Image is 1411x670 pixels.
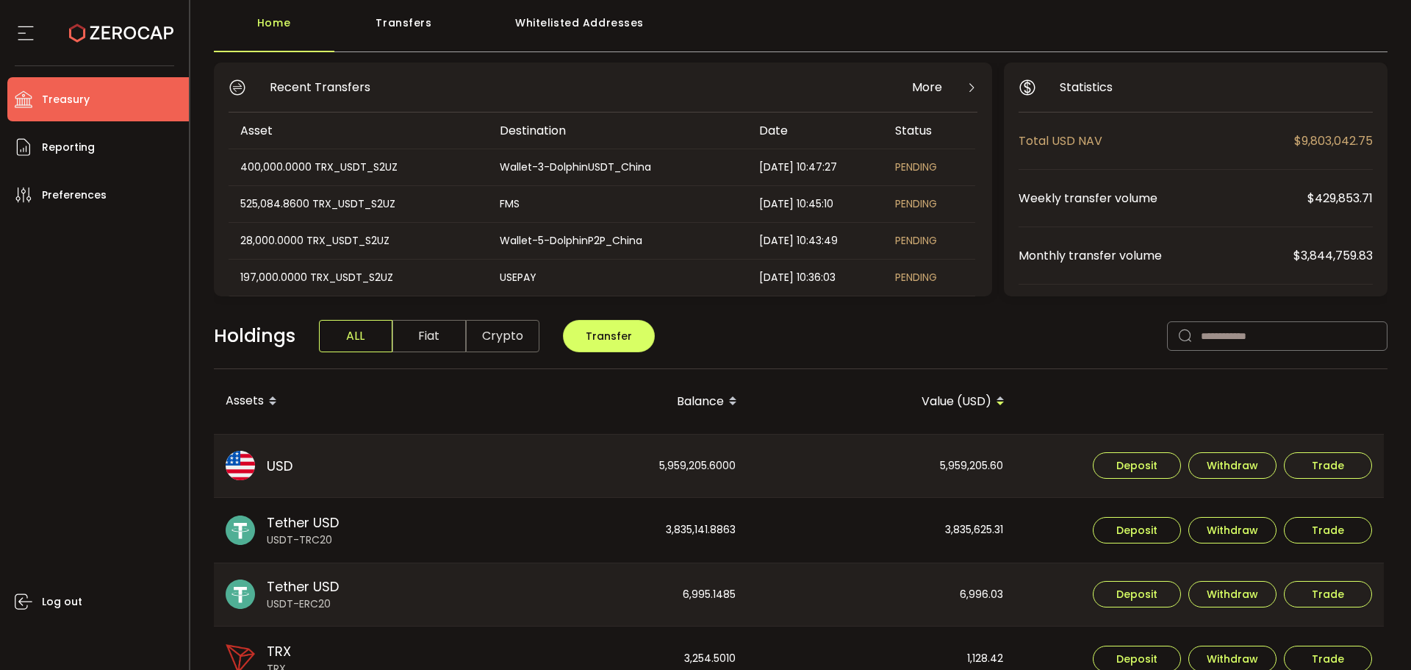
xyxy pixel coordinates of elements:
div: Status [883,122,975,139]
span: USD [267,456,292,476]
iframe: Chat Widget [1338,599,1411,670]
div: 3,835,625.31 [749,498,1015,563]
button: Withdraw [1188,581,1277,607]
div: [DATE] 10:47:27 [747,159,883,176]
span: USDT-ERC20 [267,596,339,612]
img: usd_portfolio.svg [226,451,255,480]
div: 5,959,205.6000 [481,435,747,498]
span: PENDING [895,160,937,174]
span: Fiat [392,320,466,352]
span: ALL [319,320,392,352]
button: Trade [1284,452,1372,479]
span: Monthly transfer volume [1019,246,1293,265]
div: 28,000.0000 TRX_USDT_S2UZ [229,232,487,249]
span: Withdraw [1207,460,1258,471]
span: Reporting [42,137,95,158]
div: FMS [488,196,746,213]
span: Trade [1312,654,1344,664]
div: Destination [488,122,747,139]
span: Treasury [42,89,90,110]
div: 3,835,141.8863 [481,498,747,563]
span: Preferences [42,185,107,206]
span: PENDING [895,233,937,248]
span: Trade [1312,589,1344,599]
div: Wallet-5-DolphinP2P_China [488,232,746,249]
span: USDT-TRC20 [267,532,339,548]
div: Asset [229,122,488,139]
span: Log out [42,591,82,613]
div: Date [747,122,883,139]
span: Deposit [1116,654,1157,664]
span: Transfer [586,329,632,343]
div: 525,084.8600 TRX_USDT_S2UZ [229,196,487,213]
button: Withdraw [1188,517,1277,544]
div: 6,995.1485 [481,563,747,627]
div: USEPAY [488,269,746,286]
span: Tether USD [267,513,339,532]
span: Weekly transfer volume [1019,189,1307,207]
button: Trade [1284,517,1372,544]
div: [DATE] 10:43:49 [747,232,883,249]
span: $429,853.71 [1307,189,1373,207]
div: 6,996.03 [749,563,1015,627]
button: Deposit [1093,452,1181,479]
span: Trade [1312,525,1344,535]
div: 400,000.0000 TRX_USDT_S2UZ [229,159,487,176]
span: Deposit [1116,460,1157,471]
span: Withdraw [1207,654,1258,664]
img: usdt_portfolio.svg [226,580,255,609]
button: Deposit [1093,517,1181,544]
div: [DATE] 10:36:03 [747,269,883,286]
div: Home [214,8,334,52]
div: Transfers [334,8,474,52]
span: Recent Transfers [270,78,370,96]
span: Holdings [214,322,295,350]
div: [DATE] 10:45:10 [747,196,883,213]
span: Trade [1312,460,1344,471]
span: Statistics [1060,78,1113,96]
div: Assets [214,389,481,414]
button: Transfer [563,320,655,352]
span: Withdraw [1207,525,1258,535]
button: Trade [1284,581,1372,607]
span: Withdraw [1207,589,1258,599]
div: Whitelisted Addresses [474,8,686,52]
span: More [912,78,942,96]
span: PENDING [895,196,937,211]
button: Deposit [1093,581,1181,607]
div: Wallet-3-DolphinUSDT_China [488,159,746,176]
div: 197,000.0000 TRX_USDT_S2UZ [229,269,487,286]
div: 5,959,205.60 [749,435,1015,498]
span: Crypto [466,320,539,352]
span: Deposit [1116,525,1157,535]
span: Deposit [1116,589,1157,599]
button: Withdraw [1188,452,1277,479]
img: usdt_portfolio.svg [226,516,255,545]
span: $9,803,042.75 [1294,132,1373,150]
span: PENDING [895,270,937,285]
div: Value (USD) [749,389,1016,414]
span: TRX [267,641,291,661]
span: Total USD NAV [1019,132,1294,150]
div: Balance [481,389,749,414]
span: Tether USD [267,577,339,596]
span: $3,844,759.83 [1293,246,1373,265]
